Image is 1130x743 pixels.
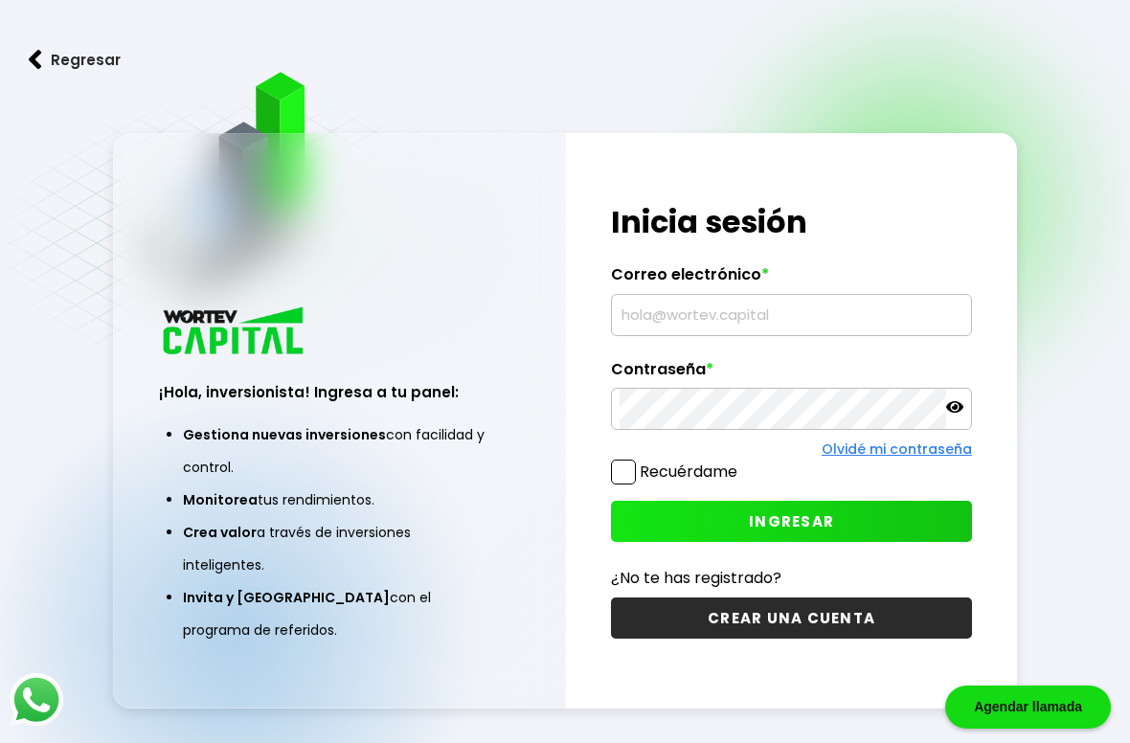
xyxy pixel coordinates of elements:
[183,581,496,646] li: con el programa de referidos.
[620,295,963,335] input: hola@wortev.capital
[945,686,1111,729] div: Agendar llamada
[159,304,310,361] img: logo_wortev_capital
[183,425,386,444] span: Gestiona nuevas inversiones
[640,461,737,483] label: Recuérdame
[183,490,258,509] span: Monitorea
[10,673,63,727] img: logos_whatsapp-icon.242b2217.svg
[183,588,390,607] span: Invita y [GEOGRAPHIC_DATA]
[183,516,496,581] li: a través de inversiones inteligentes.
[29,50,42,70] img: flecha izquierda
[611,501,972,542] button: INGRESAR
[749,511,834,531] span: INGRESAR
[611,199,972,245] h1: Inicia sesión
[611,566,972,639] a: ¿No te has registrado?CREAR UNA CUENTA
[611,265,972,294] label: Correo electrónico
[611,597,972,639] button: CREAR UNA CUENTA
[159,381,520,403] h3: ¡Hola, inversionista! Ingresa a tu panel:
[183,418,496,484] li: con facilidad y control.
[611,566,972,590] p: ¿No te has registrado?
[822,439,972,459] a: Olvidé mi contraseña
[183,484,496,516] li: tus rendimientos.
[611,360,972,389] label: Contraseña
[183,523,257,542] span: Crea valor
